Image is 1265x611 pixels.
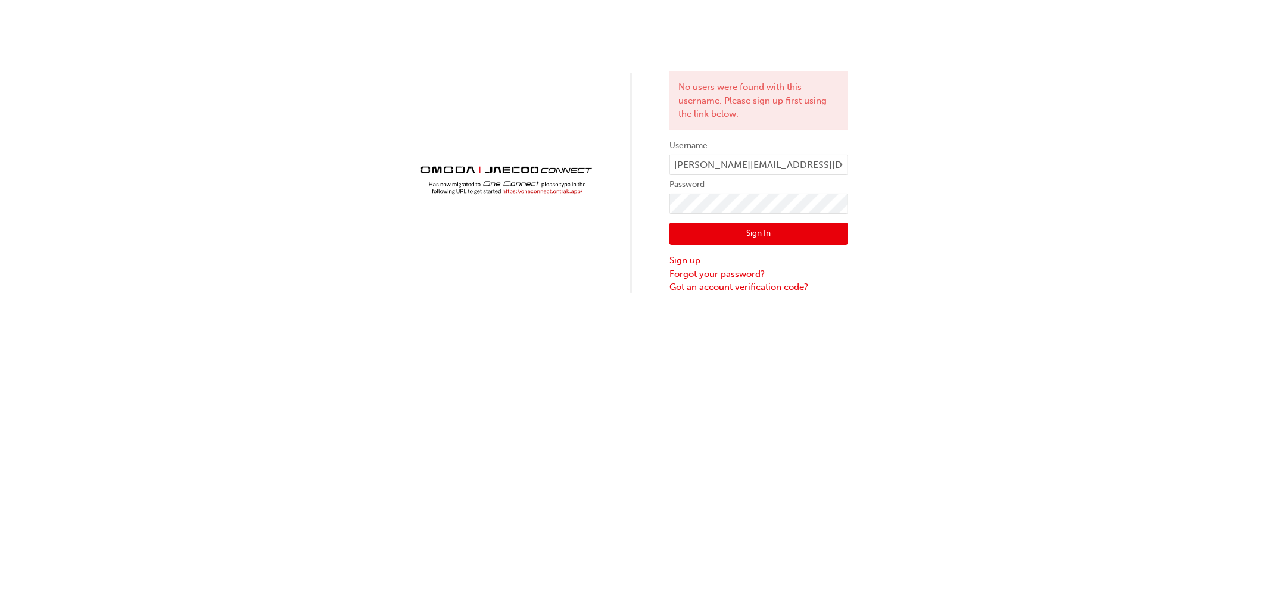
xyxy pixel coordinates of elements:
[669,280,848,294] a: Got an account verification code?
[669,71,848,130] div: No users were found with this username. Please sign up first using the link below.
[669,254,848,267] a: Sign up
[669,155,848,175] input: Username
[669,177,848,192] label: Password
[669,139,848,153] label: Username
[669,223,848,245] button: Sign In
[417,149,596,198] img: Trak
[669,267,848,281] a: Forgot your password?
